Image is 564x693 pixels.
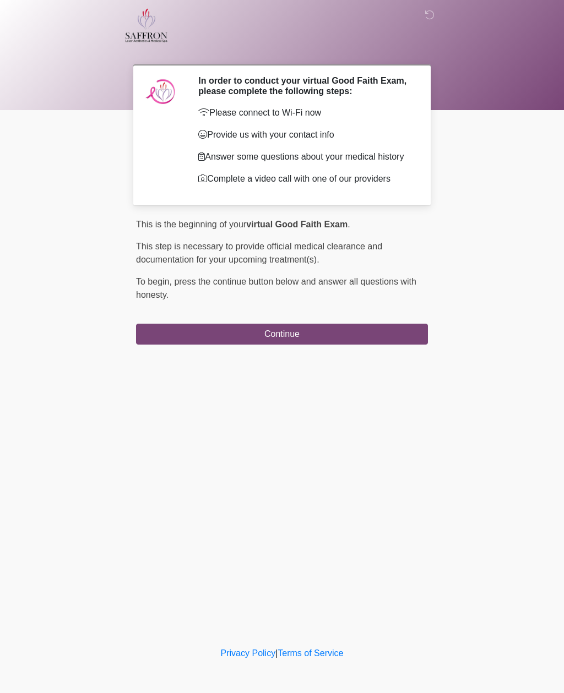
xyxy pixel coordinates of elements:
span: This is the beginning of your [136,220,246,229]
a: Privacy Policy [221,648,276,658]
p: Please connect to Wi-Fi now [198,106,411,119]
p: Answer some questions about your medical history [198,150,411,163]
img: Agent Avatar [144,75,177,108]
span: This step is necessary to provide official medical clearance and documentation for your upcoming ... [136,242,382,264]
span: . [348,220,350,229]
span: To begin, [136,277,174,286]
a: Terms of Service [278,648,343,658]
img: Saffron Laser Aesthetics and Medical Spa Logo [125,8,168,42]
span: press the continue button below and answer all questions with honesty. [136,277,416,299]
a: | [275,648,278,658]
h2: In order to conduct your virtual Good Faith Exam, please complete the following steps: [198,75,411,96]
p: Provide us with your contact info [198,128,411,141]
strong: virtual Good Faith Exam [246,220,348,229]
button: Continue [136,324,428,345]
p: Complete a video call with one of our providers [198,172,411,185]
